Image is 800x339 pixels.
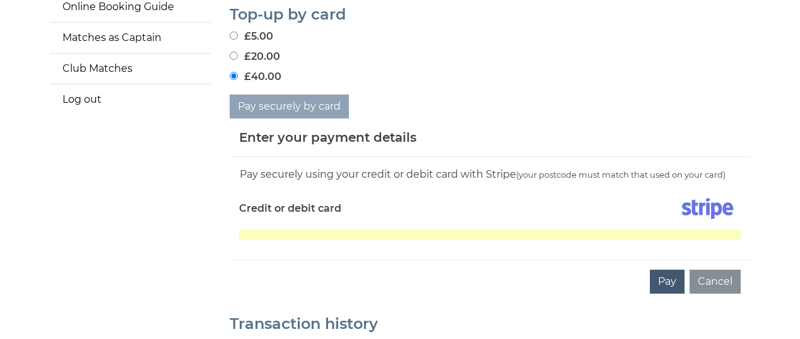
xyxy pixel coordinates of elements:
[239,166,741,183] div: Pay securely using your credit or debit card with Stripe
[230,316,750,332] h2: Transaction history
[50,23,211,53] a: Matches as Captain
[239,128,416,147] h5: Enter your payment details
[230,6,750,23] h2: Top-up by card
[230,32,238,40] input: £5.00
[230,49,280,64] label: £20.00
[239,229,741,240] iframe: Secure card payment input frame
[690,270,741,294] button: Cancel
[230,72,238,80] input: £40.00
[230,69,281,84] label: £40.00
[230,29,273,44] label: £5.00
[230,95,349,118] button: Pay securely by card
[650,270,685,294] button: Pay
[239,193,341,224] label: Credit or debit card
[50,84,211,115] a: Log out
[230,52,238,60] input: £20.00
[50,54,211,84] a: Club Matches
[516,170,726,180] small: (your postcode must match that used on your card)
